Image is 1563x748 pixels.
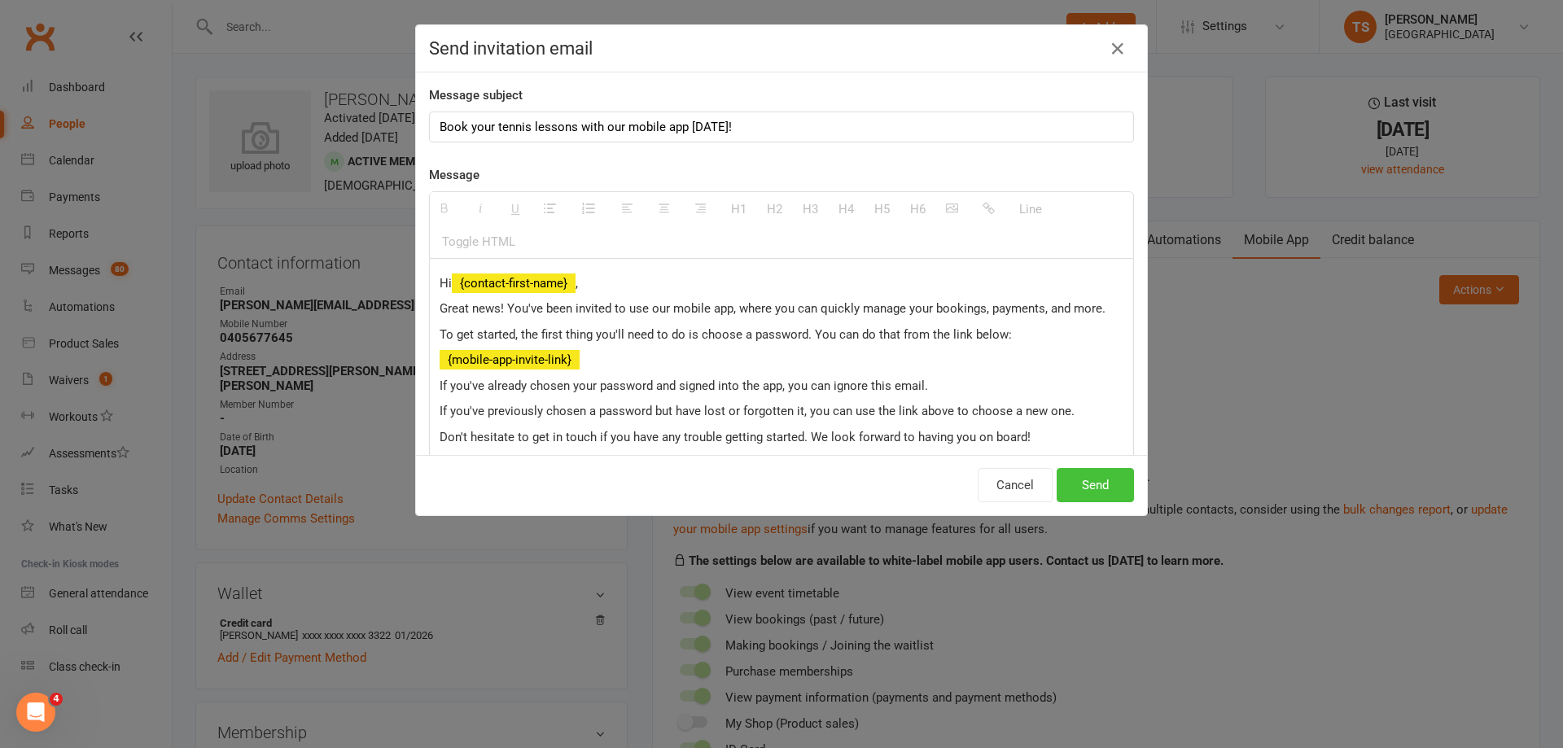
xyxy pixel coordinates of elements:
[1057,468,1134,502] button: Send
[440,299,1123,318] p: Great news! You've been invited to use our mobile app, where you can quickly manage your bookings...
[429,38,1134,59] h4: Send invitation email
[440,273,1123,293] p: Hi ,
[440,325,1123,344] p: To get started, the first thing you'll need to do is choose a password. You can do that from the ...
[440,427,1123,447] p: Don't hesitate to get in touch if you have any trouble getting started. We look forward to having...
[50,693,63,706] span: 4
[429,85,523,105] label: Message subject
[1105,36,1131,62] button: Close
[430,112,1133,142] div: Book your tennis lessons with our mobile app [DATE]!
[429,165,479,185] label: Message
[16,693,55,732] iframe: Intercom live chat
[440,401,1123,421] p: If you've previously chosen a password but have lost or forgotten it, you can use the link above ...
[978,468,1053,502] button: Cancel
[440,376,1123,396] p: If you've already chosen your password and signed into the app, you can ignore this email.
